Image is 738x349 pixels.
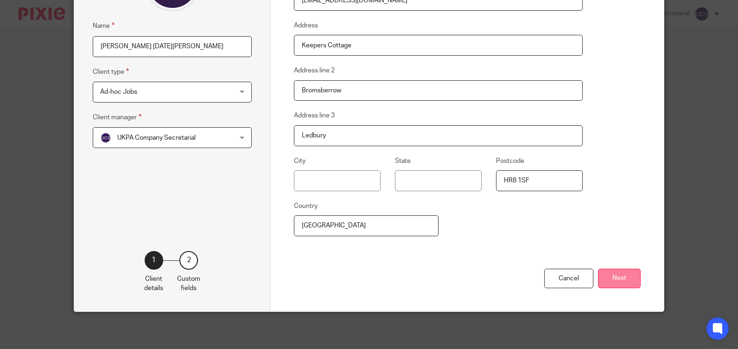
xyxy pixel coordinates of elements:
img: svg%3E [100,132,111,143]
label: Address line 3 [294,111,335,120]
div: Cancel [544,269,593,289]
label: Client type [93,66,129,77]
label: City [294,156,305,166]
span: UKPA Company Secretarial [117,135,196,141]
span: Ad-hoc Jobs [100,89,137,95]
div: 2 [179,251,198,270]
label: Client manager [93,112,141,123]
button: Next [598,269,641,289]
label: Address line 2 [294,66,335,75]
p: Client details [144,274,163,293]
label: Name [93,20,115,31]
div: 1 [145,251,163,270]
label: Address [294,21,318,30]
p: Custom fields [177,274,200,293]
label: State [395,156,411,166]
label: Postcode [496,156,524,166]
label: Country [294,201,318,211]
